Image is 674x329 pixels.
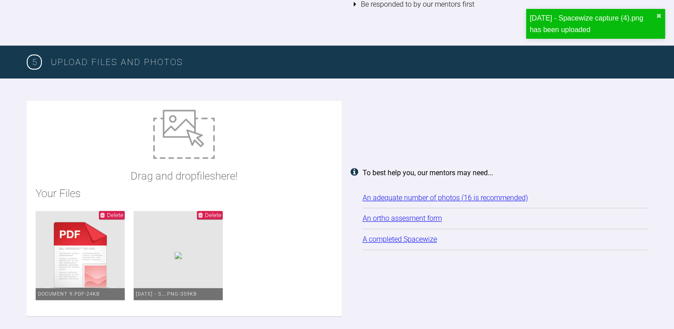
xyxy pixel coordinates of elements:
button: close [656,12,662,20]
img: pdf.de61447c.png [36,211,125,300]
strong: To best help you, our mentors may need... [363,169,493,177]
a: An adequate number of photos (16 is recommended) [363,193,528,202]
a: An ortho assesment form [363,214,442,222]
span: Delete [205,212,221,218]
span: Document 9.pdf - 24KB [38,291,100,297]
div: [DATE] - Spacewize capture (4).png has been uploaded [530,12,656,35]
span: [DATE] - S….png - 359KB [136,291,197,297]
a: A completed Spacewize [363,235,437,243]
span: 5 [27,54,42,70]
img: 281f132f-3984-4be4-a570-6b460658a6c3 [175,252,182,259]
p: Drag and drop files here! [131,168,237,185]
h2: Your Files [36,185,333,202]
span: Delete [107,212,123,218]
h3: Upload Files and Photos [51,55,647,69]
